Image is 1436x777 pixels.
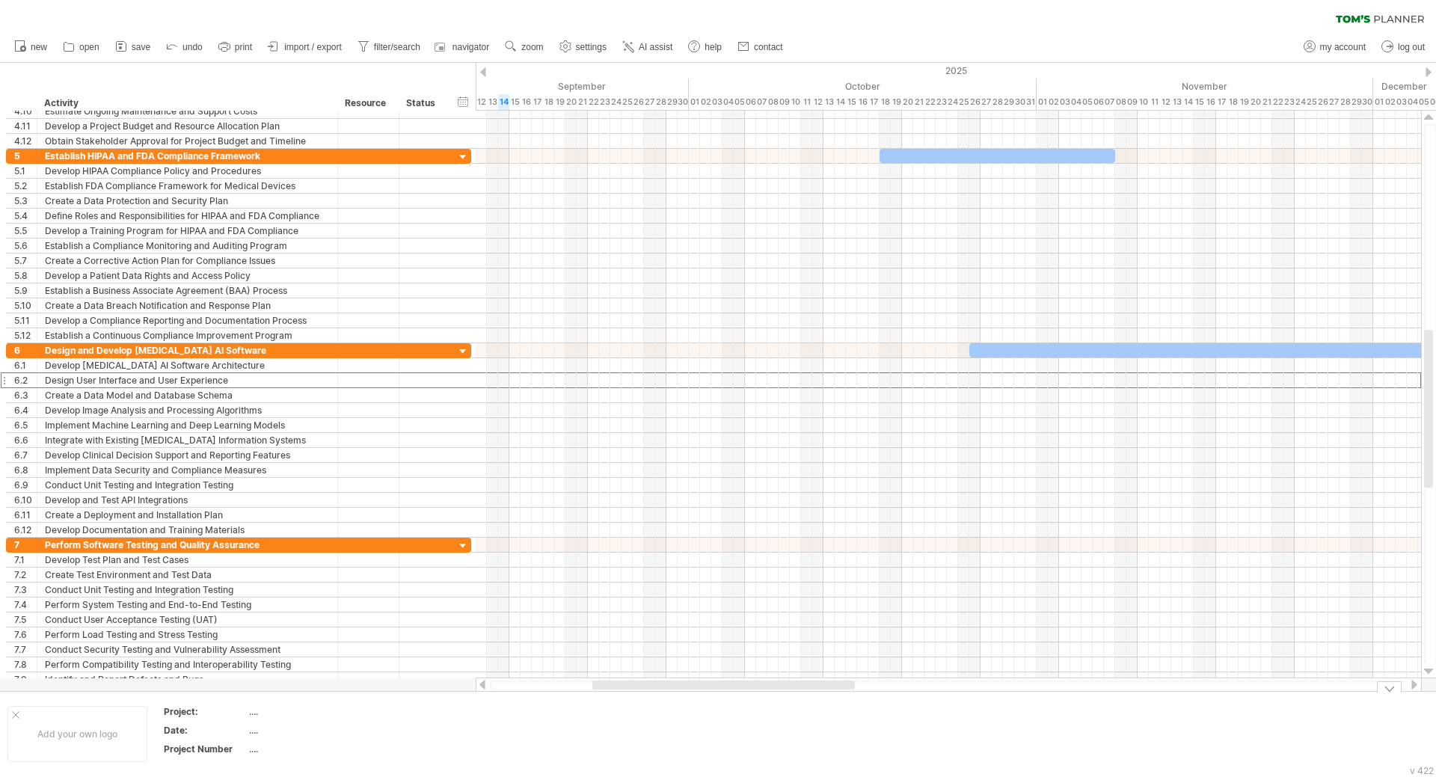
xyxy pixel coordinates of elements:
[354,37,425,57] a: filter/search
[10,37,52,57] a: new
[164,724,246,737] div: Date:
[565,94,577,110] div: Saturday, 20 September 2025
[1377,681,1402,692] div: hide legend
[639,42,672,52] span: AI assist
[1317,94,1328,110] div: Wednesday, 26 November 2025
[924,94,936,110] div: Wednesday, 22 October 2025
[734,37,788,57] a: contact
[45,568,330,582] div: Create Test Environment and Test Data
[1216,94,1227,110] div: Monday, 17 November 2025
[45,553,330,567] div: Develop Test Plan and Test Cases
[666,94,678,110] div: Monday, 29 September 2025
[1138,94,1149,110] div: Monday, 10 November 2025
[577,94,588,110] div: Sunday, 21 September 2025
[45,418,330,432] div: Implement Machine Learning and Deep Learning Models
[452,42,489,52] span: navigator
[45,523,330,537] div: Develop Documentation and Training Materials
[14,358,37,372] div: 6.1
[891,94,902,110] div: Sunday, 19 October 2025
[45,358,330,372] div: Develop [MEDICAL_DATA] AI Software Architecture
[45,463,330,477] div: Implement Data Security and Compliance Measures
[868,94,880,110] div: Friday, 17 October 2025
[164,705,246,718] div: Project:
[14,448,37,462] div: 6.7
[619,37,677,57] a: AI assist
[14,538,37,552] div: 7
[1300,37,1370,57] a: my account
[1306,94,1317,110] div: Tuesday, 25 November 2025
[45,164,330,178] div: Develop HIPAA Compliance Policy and Procedures
[14,268,37,283] div: 5.8
[1115,94,1126,110] div: Saturday, 8 November 2025
[823,94,835,110] div: Monday, 13 October 2025
[45,583,330,597] div: Conduct Unit Testing and Integration Testing
[521,42,543,52] span: zoom
[756,94,767,110] div: Tuesday, 7 October 2025
[734,94,745,110] div: Sunday, 5 October 2025
[14,313,37,328] div: 5.11
[79,42,99,52] span: open
[14,627,37,642] div: 7.6
[1398,42,1425,52] span: log out
[45,134,330,148] div: Obtain Stakeholder Approval for Project Budget and Timeline
[1037,79,1373,94] div: November 2025
[711,94,722,110] div: Friday, 3 October 2025
[554,94,565,110] div: Friday, 19 September 2025
[498,94,509,110] div: Sunday, 14 September 2025
[622,94,633,110] div: Thursday, 25 September 2025
[1272,94,1283,110] div: Saturday, 22 November 2025
[45,343,330,357] div: Design and Develop [MEDICAL_DATA] AI Software
[45,298,330,313] div: Create a Data Breach Notification and Response Plan
[14,612,37,627] div: 7.5
[45,328,330,343] div: Establish a Continuous Compliance Improvement Program
[689,79,1037,94] div: October 2025
[45,239,330,253] div: Establish a Compliance Monitoring and Auditing Program
[1320,42,1366,52] span: my account
[1261,94,1272,110] div: Friday, 21 November 2025
[1160,94,1171,110] div: Wednesday, 12 November 2025
[284,42,342,52] span: import / export
[14,553,37,567] div: 7.1
[14,224,37,238] div: 5.5
[790,94,801,110] div: Friday, 10 October 2025
[14,239,37,253] div: 5.6
[1037,94,1048,110] div: Saturday, 1 November 2025
[14,373,37,387] div: 6.2
[678,94,689,110] div: Tuesday, 30 September 2025
[1410,765,1434,776] div: v 422
[969,94,981,110] div: Sunday, 26 October 2025
[45,388,330,402] div: Create a Data Model and Database Schema
[754,42,783,52] span: contact
[1378,37,1429,57] a: log out
[1025,94,1037,110] div: Friday, 31 October 2025
[684,37,726,57] a: help
[1194,94,1205,110] div: Saturday, 15 November 2025
[700,94,711,110] div: Thursday, 2 October 2025
[1250,94,1261,110] div: Thursday, 20 November 2025
[1093,94,1104,110] div: Thursday, 6 November 2025
[14,403,37,417] div: 6.4
[45,433,330,447] div: Integrate with Existing [MEDICAL_DATA] Information Systems
[543,94,554,110] div: Thursday, 18 September 2025
[476,94,487,110] div: Friday, 12 September 2025
[374,42,420,52] span: filter/search
[689,94,700,110] div: Wednesday, 1 October 2025
[406,96,439,111] div: Status
[902,94,913,110] div: Monday, 20 October 2025
[1126,94,1138,110] div: Sunday, 9 November 2025
[14,254,37,268] div: 5.7
[14,478,37,492] div: 6.9
[14,149,37,163] div: 5
[45,448,330,462] div: Develop Clinical Decision Support and Reporting Features
[958,94,969,110] div: Saturday, 25 October 2025
[501,37,547,57] a: zoom
[45,254,330,268] div: Create a Corrective Action Plan for Compliance Issues
[45,224,330,238] div: Develop a Training Program for HIPAA and FDA Compliance
[936,94,947,110] div: Thursday, 23 October 2025
[14,104,37,118] div: 4.10
[249,705,375,718] div: ....
[1340,94,1351,110] div: Friday, 28 November 2025
[1048,94,1059,110] div: Sunday, 2 November 2025
[1384,94,1396,110] div: Tuesday, 2 December 2025
[352,79,689,94] div: September 2025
